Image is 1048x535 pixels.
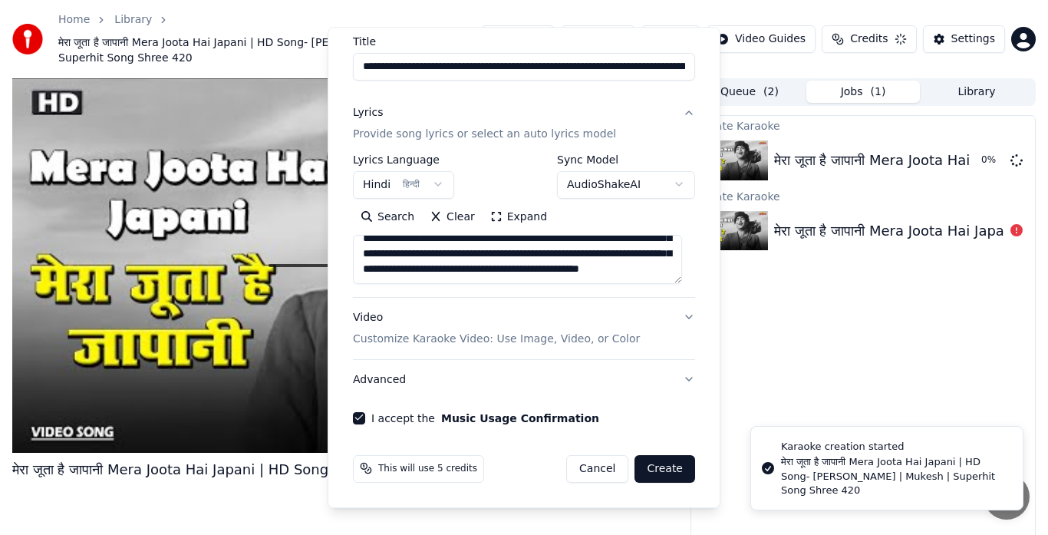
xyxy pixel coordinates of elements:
[422,205,483,230] button: Clear
[371,413,599,424] label: I accept the
[483,205,555,230] button: Expand
[353,205,422,230] button: Search
[353,310,640,347] div: Video
[441,413,599,424] button: I accept the
[353,127,616,142] p: Provide song lyrics or select an auto lyrics model
[353,154,454,165] label: Lyrics Language
[353,298,695,359] button: VideoCustomize Karaoke Video: Use Image, Video, or Color
[353,332,640,347] p: Customize Karaoke Video: Use Image, Video, or Color
[353,93,695,154] button: LyricsProvide song lyrics or select an auto lyrics model
[557,154,695,165] label: Sync Model
[378,463,477,475] span: This will use 5 credits
[353,36,695,47] label: Title
[353,154,695,297] div: LyricsProvide song lyrics or select an auto lyrics model
[353,360,695,400] button: Advanced
[566,455,628,483] button: Cancel
[353,105,383,121] div: Lyrics
[634,455,695,483] button: Create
